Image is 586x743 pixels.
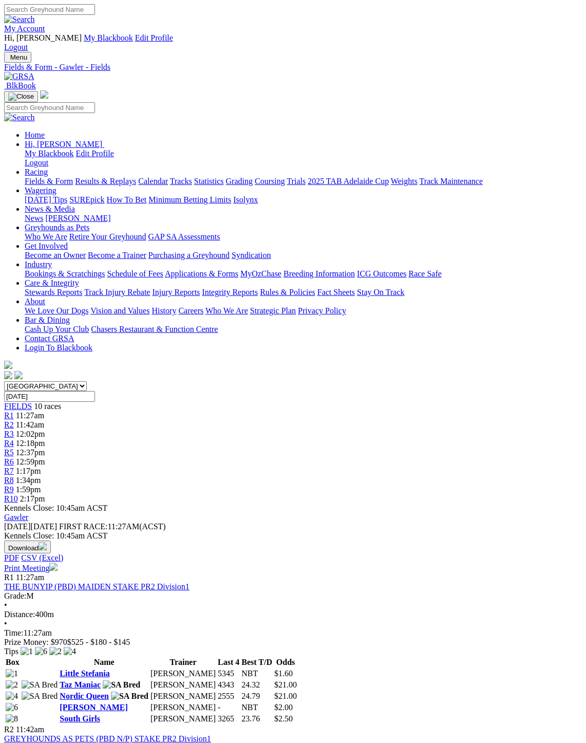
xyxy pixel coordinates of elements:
button: Toggle navigation [4,52,31,63]
img: GRSA [4,72,34,81]
a: Logout [4,43,28,51]
a: R5 [4,448,14,457]
a: Taz Maniac [60,680,101,689]
a: Cash Up Your Club [25,325,89,333]
img: 1 [6,669,18,678]
span: R1 [4,411,14,420]
span: 12:59pm [16,457,45,466]
a: Vision and Values [90,306,149,315]
img: download.svg [39,542,47,550]
a: [PERSON_NAME] [45,214,110,222]
th: Trainer [150,657,216,667]
span: $2.00 [274,703,293,712]
th: Odds [274,657,297,667]
span: Time: [4,628,24,637]
div: Bar & Dining [25,325,582,334]
td: 4343 [217,680,240,690]
div: 400m [4,610,582,619]
span: Distance: [4,610,35,619]
div: Download [4,553,582,563]
div: Hi, [PERSON_NAME] [25,149,582,168]
a: Track Maintenance [420,177,483,185]
div: Get Involved [25,251,582,260]
a: Trials [287,177,306,185]
img: 4 [64,647,76,656]
a: R3 [4,430,14,438]
a: Isolynx [233,195,258,204]
span: Hi, [PERSON_NAME] [4,33,82,42]
a: GAP SA Assessments [148,232,220,241]
td: [PERSON_NAME] [150,702,216,713]
span: R9 [4,485,14,494]
td: 24.79 [241,691,273,701]
input: Select date [4,391,95,402]
button: Toggle navigation [4,91,38,102]
img: 2 [49,647,62,656]
td: - [217,702,240,713]
img: 1 [21,647,33,656]
a: News & Media [25,205,75,213]
div: Prize Money: $970 [4,638,582,647]
img: facebook.svg [4,371,12,379]
img: SA Bred [22,680,58,690]
a: ICG Outcomes [357,269,406,278]
span: 2:17pm [20,494,45,503]
a: Applications & Forms [165,269,238,278]
a: [PERSON_NAME] [60,703,127,712]
img: Search [4,113,35,122]
a: Calendar [138,177,168,185]
a: Wagering [25,186,56,195]
img: logo-grsa-white.png [40,90,48,99]
a: R6 [4,457,14,466]
span: BlkBook [6,81,36,90]
span: 11:42am [16,725,44,734]
div: Greyhounds as Pets [25,232,582,242]
a: Get Involved [25,242,68,250]
a: Race Safe [408,269,441,278]
div: Wagering [25,195,582,205]
span: 11:27am [16,573,44,582]
a: FIELDS [4,402,32,411]
span: [DATE] [4,522,57,531]
a: Greyhounds as Pets [25,223,89,232]
a: 2025 TAB Adelaide Cup [308,177,389,185]
img: SA Bred [103,680,140,690]
a: Home [25,131,45,139]
a: Breeding Information [283,269,355,278]
a: GREYHOUNDS AS PETS (PBD N/P) STAKE PR2 Division1 [4,734,211,743]
img: twitter.svg [14,371,23,379]
td: 3265 [217,714,240,724]
a: R4 [4,439,14,448]
img: printer.svg [49,563,58,571]
a: Privacy Policy [298,306,346,315]
a: Become a Trainer [88,251,146,259]
div: M [4,591,582,601]
span: [DATE] [4,522,31,531]
div: Kennels Close: 10:45am ACST [4,531,582,541]
img: logo-grsa-white.png [4,361,12,369]
span: • [4,619,7,628]
span: Box [6,658,20,666]
a: R2 [4,420,14,429]
input: Search [4,4,95,15]
span: R8 [4,476,14,485]
a: Careers [178,306,203,315]
a: Who We Are [25,232,67,241]
img: Close [8,92,34,101]
a: Edit Profile [76,149,114,158]
a: Become an Owner [25,251,86,259]
img: 2 [6,680,18,690]
div: Industry [25,269,582,278]
a: Coursing [255,177,285,185]
a: Stay On Track [357,288,404,296]
span: 11:42am [16,420,44,429]
td: [PERSON_NAME] [150,714,216,724]
a: Statistics [194,177,224,185]
a: [DATE] Tips [25,195,67,204]
a: Bookings & Scratchings [25,269,105,278]
a: Minimum Betting Limits [148,195,231,204]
